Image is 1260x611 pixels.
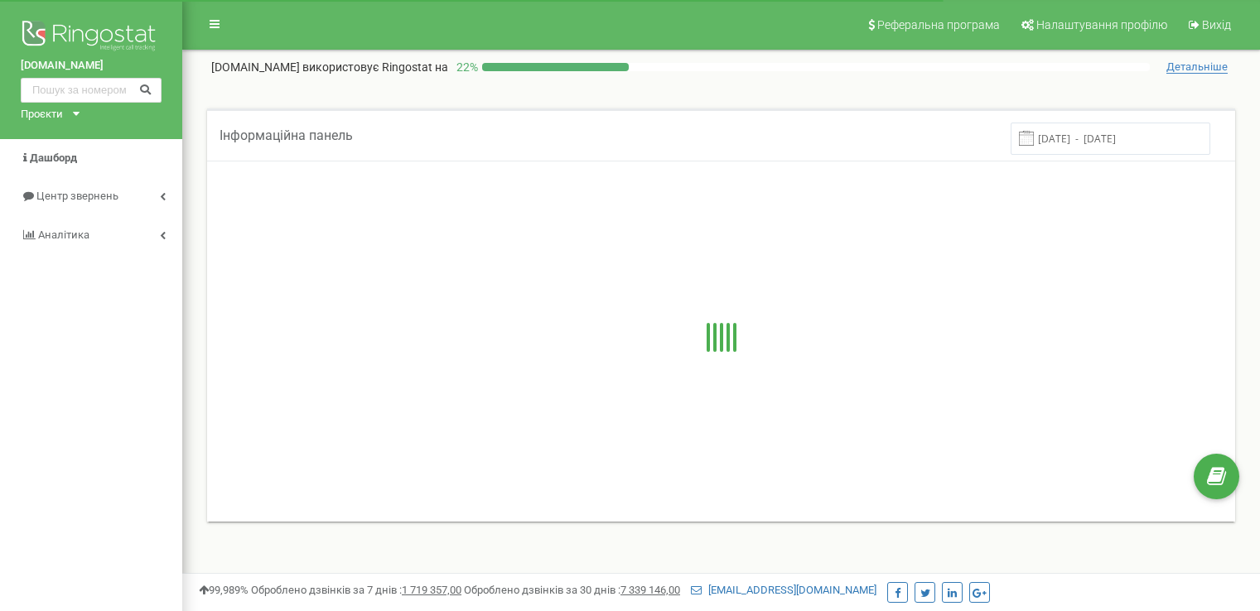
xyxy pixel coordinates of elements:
[220,127,353,143] span: Інформаційна панель
[36,190,118,202] span: Центр звернень
[21,17,162,58] img: Ringostat logo
[30,152,77,164] span: Дашборд
[21,78,162,103] input: Пошук за номером
[38,229,89,241] span: Аналiтика
[251,584,461,596] span: Оброблено дзвінків за 7 днів :
[21,58,162,74] a: [DOMAIN_NAME]
[199,584,249,596] span: 99,989%
[402,584,461,596] u: 1 719 357,00
[464,584,680,596] span: Оброблено дзвінків за 30 днів :
[302,60,448,74] span: використовує Ringostat на
[620,584,680,596] u: 7 339 146,00
[211,59,448,75] p: [DOMAIN_NAME]
[1036,18,1167,31] span: Налаштування профілю
[448,59,482,75] p: 22 %
[1166,60,1228,74] span: Детальніше
[877,18,1000,31] span: Реферальна програма
[1202,18,1231,31] span: Вихід
[691,584,876,596] a: [EMAIL_ADDRESS][DOMAIN_NAME]
[21,107,63,123] div: Проєкти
